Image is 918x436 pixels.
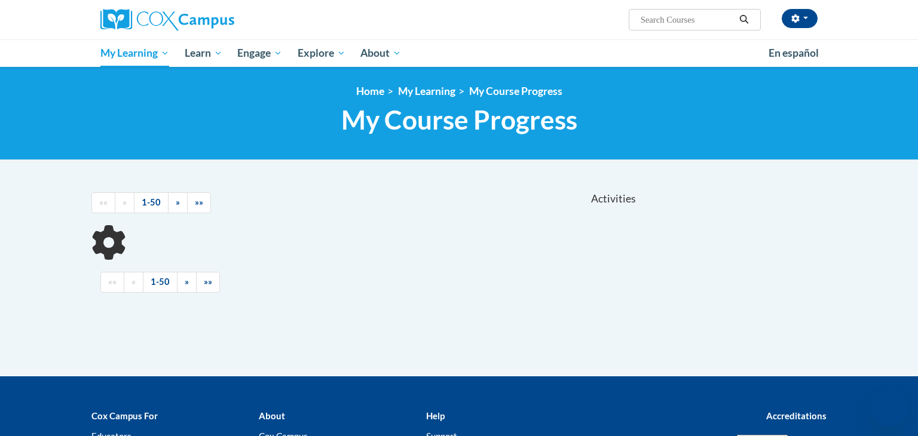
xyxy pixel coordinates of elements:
[290,39,353,67] a: Explore
[185,277,189,287] span: »
[196,272,220,293] a: End
[870,388,908,426] iframe: Button to launch messaging window
[469,85,562,97] a: My Course Progress
[108,277,117,287] span: ««
[237,46,282,60] span: Engage
[356,85,384,97] a: Home
[766,410,827,421] b: Accreditations
[123,197,127,207] span: «
[341,104,577,136] span: My Course Progress
[91,410,158,421] b: Cox Campus For
[761,41,827,66] a: En español
[99,197,108,207] span: ««
[735,13,753,27] button: Search
[100,9,328,30] a: Cox Campus
[426,410,445,421] b: Help
[168,192,188,213] a: Next
[91,192,115,213] a: Begining
[115,192,134,213] a: Previous
[259,410,285,421] b: About
[782,9,818,28] button: Account Settings
[131,277,136,287] span: «
[639,13,735,27] input: Search Courses
[100,46,169,60] span: My Learning
[185,46,222,60] span: Learn
[769,47,819,59] span: En español
[187,192,211,213] a: End
[176,197,180,207] span: »
[229,39,290,67] a: Engage
[195,197,203,207] span: »»
[177,272,197,293] a: Next
[204,277,212,287] span: »»
[124,272,143,293] a: Previous
[93,39,177,67] a: My Learning
[398,85,455,97] a: My Learning
[177,39,230,67] a: Learn
[100,272,124,293] a: Begining
[353,39,409,67] a: About
[134,192,169,213] a: 1-50
[100,9,234,30] img: Cox Campus
[82,39,836,67] div: Main menu
[591,192,636,205] span: Activities
[298,46,345,60] span: Explore
[360,46,401,60] span: About
[143,272,178,293] a: 1-50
